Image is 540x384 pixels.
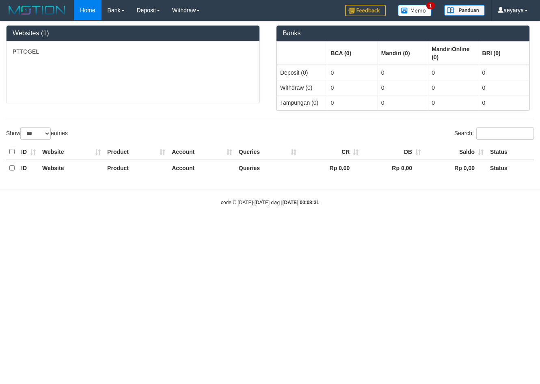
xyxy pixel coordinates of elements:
strong: [DATE] 00:08:31 [283,200,319,205]
h3: Banks [283,30,523,37]
label: Show entries [6,127,68,140]
td: 0 [378,80,428,95]
td: 0 [428,65,479,80]
td: Tampungan (0) [277,95,327,110]
th: Account [168,144,235,160]
th: Group: activate to sort column ascending [378,41,428,65]
th: Saldo [424,144,487,160]
th: Group: activate to sort column ascending [428,41,479,65]
th: Rp 0,00 [300,160,362,176]
td: 0 [479,95,529,110]
select: Showentries [20,127,51,140]
h3: Websites (1) [13,30,253,37]
th: Group: activate to sort column ascending [277,41,327,65]
img: Feedback.jpg [345,5,386,16]
th: Account [168,160,235,176]
span: 1 [426,2,435,9]
th: Website [39,144,104,160]
th: Rp 0,00 [362,160,424,176]
th: CR [300,144,362,160]
td: 0 [327,65,378,80]
th: Product [104,160,168,176]
th: DB [362,144,424,160]
input: Search: [476,127,534,140]
label: Search: [454,127,534,140]
th: ID [18,144,39,160]
td: 0 [479,80,529,95]
td: 0 [428,95,479,110]
th: ID [18,160,39,176]
th: Status [487,160,534,176]
small: code © [DATE]-[DATE] dwg | [221,200,319,205]
th: Queries [235,144,300,160]
th: Status [487,144,534,160]
td: Deposit (0) [277,65,327,80]
td: 0 [378,65,428,80]
img: MOTION_logo.png [6,4,68,16]
td: Withdraw (0) [277,80,327,95]
th: Queries [235,160,300,176]
th: Group: activate to sort column ascending [479,41,529,65]
td: 0 [428,80,479,95]
th: Rp 0,00 [424,160,487,176]
img: panduan.png [444,5,485,16]
th: Group: activate to sort column ascending [327,41,378,65]
td: 0 [327,95,378,110]
th: Product [104,144,168,160]
td: 0 [327,80,378,95]
td: 0 [378,95,428,110]
p: PTTOGEL [13,47,253,56]
td: 0 [479,65,529,80]
img: Button%20Memo.svg [398,5,432,16]
th: Website [39,160,104,176]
